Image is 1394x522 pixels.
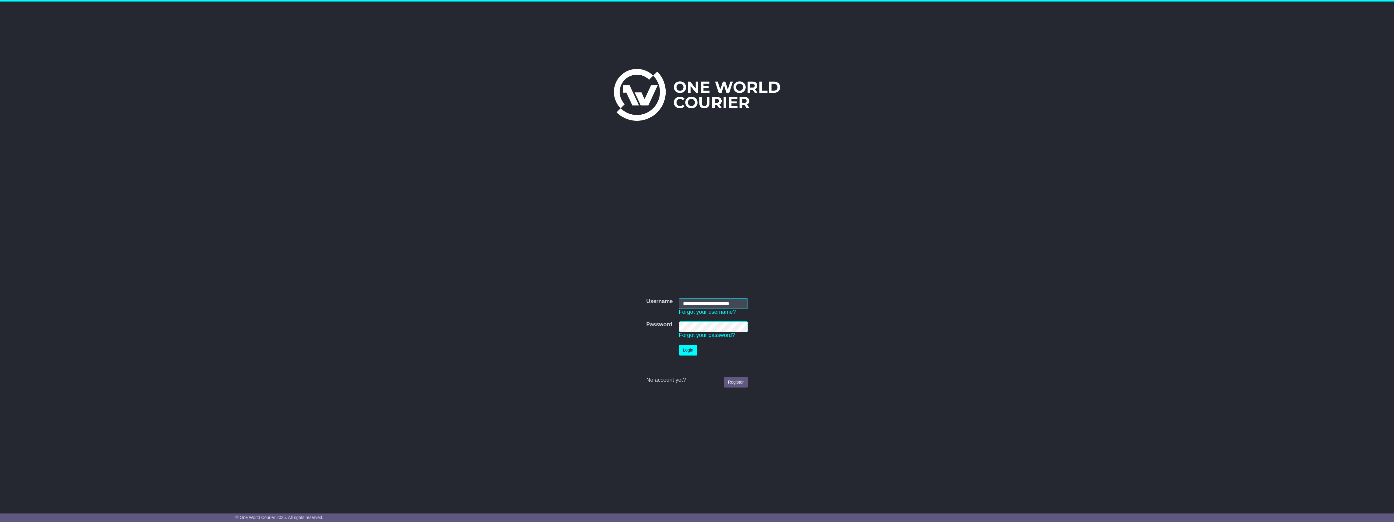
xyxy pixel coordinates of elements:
label: Password [646,321,672,328]
img: One World [614,69,780,121]
label: Username [646,298,673,305]
a: Register [724,377,748,388]
a: Forgot your password? [679,332,735,338]
div: No account yet? [646,377,748,384]
button: Login [679,345,697,356]
span: © One World Courier 2025. All rights reserved. [235,515,324,520]
a: Forgot your username? [679,309,736,315]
